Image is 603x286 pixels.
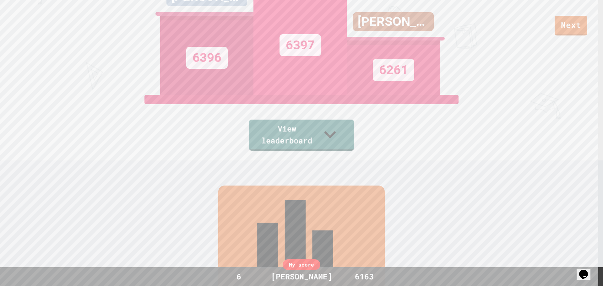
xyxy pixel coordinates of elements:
div: 6397 [280,34,321,56]
div: My score [283,259,320,270]
div: 6 [215,271,262,283]
div: 6261 [373,59,414,81]
a: Next [555,16,587,35]
iframe: chat widget [577,261,597,280]
div: [PERSON_NAME] [353,12,434,31]
div: 6163 [341,271,388,283]
a: View leaderboard [249,120,354,151]
div: [PERSON_NAME] [265,271,339,283]
div: 6396 [186,47,228,69]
